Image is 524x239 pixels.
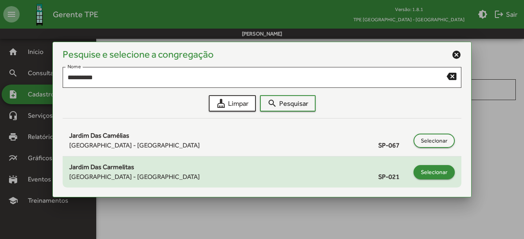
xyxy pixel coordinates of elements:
button: Pesquisar [260,95,316,112]
span: Jardim Das Carmelitas [69,163,134,171]
mat-icon: cancel [452,50,461,60]
span: [GEOGRAPHIC_DATA] - [GEOGRAPHIC_DATA] [69,141,200,150]
span: SP-021 [378,172,409,182]
button: Selecionar [413,134,455,148]
mat-icon: cleaning_services [216,98,226,108]
mat-icon: search [267,98,277,108]
span: SP-067 [378,141,409,150]
button: Selecionar [413,165,455,179]
h4: Pesquise e selecione a congregação [63,49,214,60]
span: Jardim Das Camélias [69,132,129,139]
span: Selecionar [421,165,447,179]
span: Selecionar [421,133,447,148]
mat-icon: backspace [447,71,456,81]
span: Pesquisar [267,96,308,111]
button: Limpar [209,95,256,112]
span: Limpar [216,96,248,111]
span: [GEOGRAPHIC_DATA] - [GEOGRAPHIC_DATA] [69,172,200,182]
